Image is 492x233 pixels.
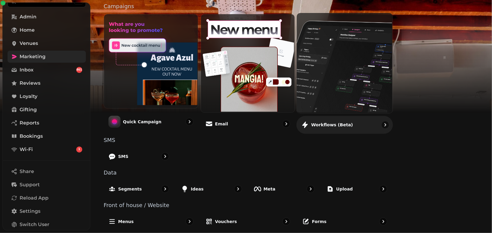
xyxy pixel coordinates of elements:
img: Quick Campaign [103,14,197,108]
a: Gifting [8,104,86,116]
span: Reports [20,119,39,127]
p: Data [104,170,392,175]
span: Share [20,168,34,175]
span: Home [20,27,35,34]
a: Workflows (beta)Workflows (beta) [296,13,393,134]
a: Quick CampaignQuick Campaign [104,14,198,133]
p: Meta [264,186,276,192]
span: 1 [78,147,80,152]
a: Venues [8,37,86,49]
a: Segments [104,180,174,198]
button: Support [8,179,86,191]
svg: go to [308,186,314,192]
a: Loyalty [8,90,86,102]
img: Workflows (beta) [296,12,392,112]
p: Front of house / Website [104,203,392,208]
p: Menus [118,219,134,225]
span: Marketing [20,53,45,60]
img: Email [200,14,294,112]
span: Switch User [20,221,49,228]
a: SMS [104,148,174,165]
button: Reload App [8,192,86,204]
svg: go to [162,153,168,159]
button: Share [8,165,86,178]
a: Bookings [8,130,86,142]
span: Bookings [20,133,43,140]
span: Support [20,181,40,188]
a: Forms [297,213,392,230]
span: 461 [77,68,82,72]
span: Loyalty [20,93,37,100]
svg: go to [283,121,289,127]
p: Email [215,121,228,127]
a: Upload [322,180,392,198]
a: Meta [249,180,319,198]
svg: go to [186,219,193,225]
p: Campaigns [104,4,392,9]
a: Marketing [8,51,86,63]
p: Segments [118,186,142,192]
a: Inbox461 [8,64,86,76]
p: Ideas [191,186,204,192]
svg: go to [283,219,289,225]
span: Gifting [20,106,37,113]
a: Reviews [8,77,86,89]
span: Settings [20,208,40,215]
a: Settings [8,205,86,217]
span: Venues [20,40,38,47]
a: EmailEmail [201,14,295,133]
a: Wi-Fi1 [8,143,86,156]
a: Admin [8,11,86,23]
a: Reports [8,117,86,129]
a: Menus [104,213,198,230]
span: Inbox [20,66,33,74]
p: Quick Campaign [123,119,161,125]
p: Vouchers [215,219,237,225]
p: Forms [312,219,326,225]
svg: go to [380,186,386,192]
span: Wi-Fi [20,146,33,153]
svg: go to [162,186,168,192]
p: Workflows (beta) [311,122,353,128]
p: Upload [336,186,353,192]
p: SMS [104,137,392,143]
svg: go to [380,219,386,225]
svg: go to [235,186,241,192]
button: Switch User [8,219,86,231]
span: Reload App [20,194,49,202]
span: Admin [20,13,36,20]
a: Ideas [176,180,246,198]
a: Home [8,24,86,36]
a: Vouchers [201,213,295,230]
span: Reviews [20,80,40,87]
svg: go to [382,122,388,128]
p: SMS [118,153,128,159]
svg: go to [186,119,193,125]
